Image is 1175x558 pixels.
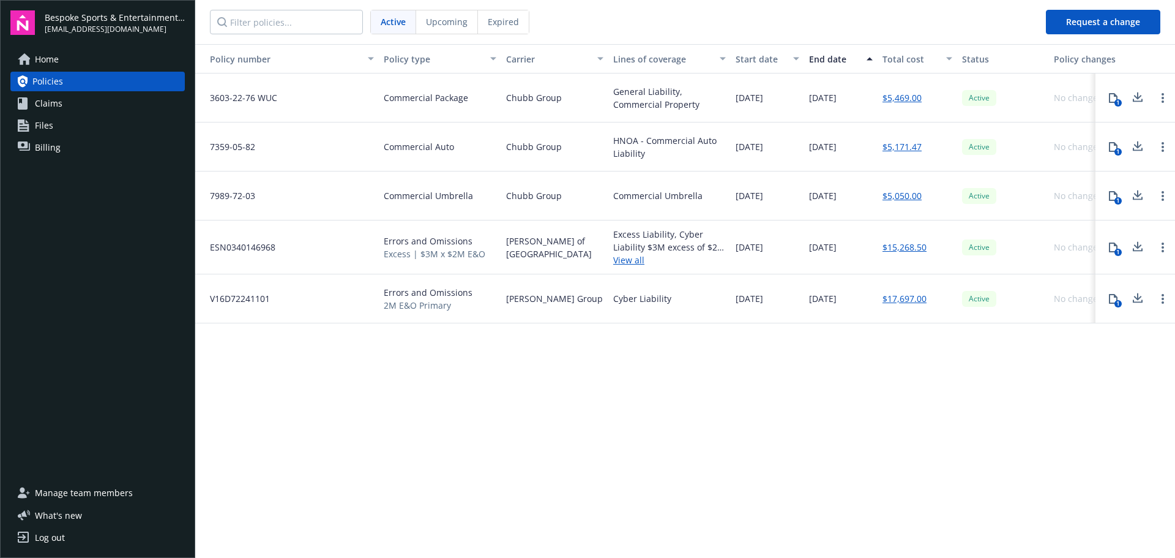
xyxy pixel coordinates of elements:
span: Chubb Group [506,91,562,104]
div: Start date [736,53,786,66]
span: [DATE] [809,189,837,202]
span: What ' s new [35,509,82,522]
button: 1 [1101,184,1125,208]
div: Status [962,53,1044,66]
div: Policy number [200,53,360,66]
div: Policy type [384,53,483,66]
div: No changes [1054,189,1102,202]
a: Open options [1155,140,1170,154]
div: Carrier [506,53,590,66]
a: $17,697.00 [882,292,927,305]
span: Active [967,92,991,104]
a: Files [10,116,185,135]
div: Toggle SortBy [200,53,360,66]
span: [EMAIL_ADDRESS][DOMAIN_NAME] [45,24,185,35]
button: Policy changes [1049,44,1125,74]
button: Policy type [379,44,501,74]
a: Billing [10,138,185,157]
div: Lines of coverage [613,53,712,66]
span: Excess | $3M x $2M E&O [384,247,485,260]
div: Log out [35,528,65,548]
span: Active [967,190,991,202]
span: Chubb Group [506,140,562,153]
button: What's new [10,509,102,522]
div: 1 [1114,99,1122,107]
button: 1 [1101,235,1125,260]
a: Open options [1155,292,1170,306]
a: View all [613,254,726,266]
span: Commercial Auto [384,140,454,153]
span: [DATE] [736,292,763,305]
span: [DATE] [736,140,763,153]
span: Upcoming [426,15,468,28]
div: Excess Liability, Cyber Liability $3M excess of $2M - Excess [613,228,726,254]
span: Active [967,293,991,304]
span: [PERSON_NAME] Group [506,292,603,305]
a: Open options [1155,189,1170,203]
span: [PERSON_NAME] of [GEOGRAPHIC_DATA] [506,235,603,260]
span: [DATE] [809,241,837,254]
div: No changes [1054,241,1102,254]
span: Active [967,141,991,153]
button: Request a change [1046,10,1160,34]
a: Claims [10,94,185,113]
button: 1 [1101,287,1125,311]
span: Errors and Omissions [384,235,485,247]
span: [DATE] [736,189,763,202]
div: Cyber Liability [613,292,671,305]
a: $15,268.50 [882,241,927,254]
span: Claims [35,94,62,113]
span: 7989-72-03 [200,189,255,202]
span: Home [35,50,59,69]
a: Home [10,50,185,69]
div: End date [809,53,859,66]
div: 1 [1114,300,1122,307]
span: Errors and Omissions [384,286,472,299]
a: Manage team members [10,483,185,503]
a: Open options [1155,91,1170,105]
span: [DATE] [809,91,837,104]
span: Billing [35,138,61,157]
button: Lines of coverage [608,44,731,74]
span: Commercial Umbrella [384,189,473,202]
span: Expired [488,15,519,28]
div: No changes [1054,292,1102,305]
span: Active [967,242,991,253]
div: HNOA - Commercial Auto Liability [613,134,726,160]
button: End date [804,44,878,74]
span: [DATE] [736,241,763,254]
span: Manage team members [35,483,133,503]
button: Total cost [878,44,957,74]
span: ESN0340146968 [200,241,275,254]
img: navigator-logo.svg [10,10,35,35]
button: Start date [731,44,804,74]
span: [DATE] [736,91,763,104]
a: $5,171.47 [882,140,922,153]
a: Policies [10,72,185,91]
div: Commercial Umbrella [613,189,703,202]
button: 1 [1101,86,1125,110]
div: 1 [1114,249,1122,256]
div: Policy changes [1054,53,1121,66]
span: 3603-22-76 WUC [200,91,277,104]
button: Bespoke Sports & Entertainment LLC[EMAIL_ADDRESS][DOMAIN_NAME] [45,10,185,35]
div: General Liability, Commercial Property [613,85,726,111]
div: No changes [1054,91,1102,104]
span: Commercial Package [384,91,468,104]
span: V16D72241101 [200,292,270,305]
div: Total cost [882,53,939,66]
span: Active [381,15,406,28]
a: Open options [1155,240,1170,255]
button: Status [957,44,1049,74]
div: 1 [1114,197,1122,205]
a: $5,050.00 [882,189,922,202]
span: [DATE] [809,292,837,305]
div: No changes [1054,140,1102,153]
span: 2M E&O Primary [384,299,472,312]
span: Bespoke Sports & Entertainment LLC [45,11,185,24]
button: Carrier [501,44,608,74]
span: Policies [32,72,63,91]
span: Files [35,116,53,135]
span: [DATE] [809,140,837,153]
span: 7359-05-82 [200,140,255,153]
